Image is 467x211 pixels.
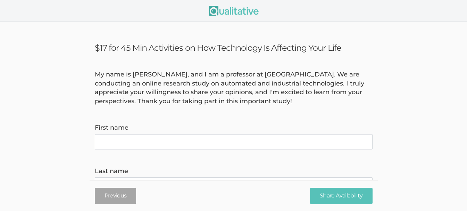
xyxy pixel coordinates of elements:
h3: $17 for 45 Min Activities on How Technology Is Affecting Your Life [95,43,373,53]
label: Last name [95,167,373,176]
input: Share Availability [310,188,372,204]
div: My name is [PERSON_NAME], and I am a professor at [GEOGRAPHIC_DATA]. We are conducting an online ... [90,70,378,106]
img: Qualitative [209,6,259,16]
button: Previous [95,188,136,204]
label: First name [95,123,373,132]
